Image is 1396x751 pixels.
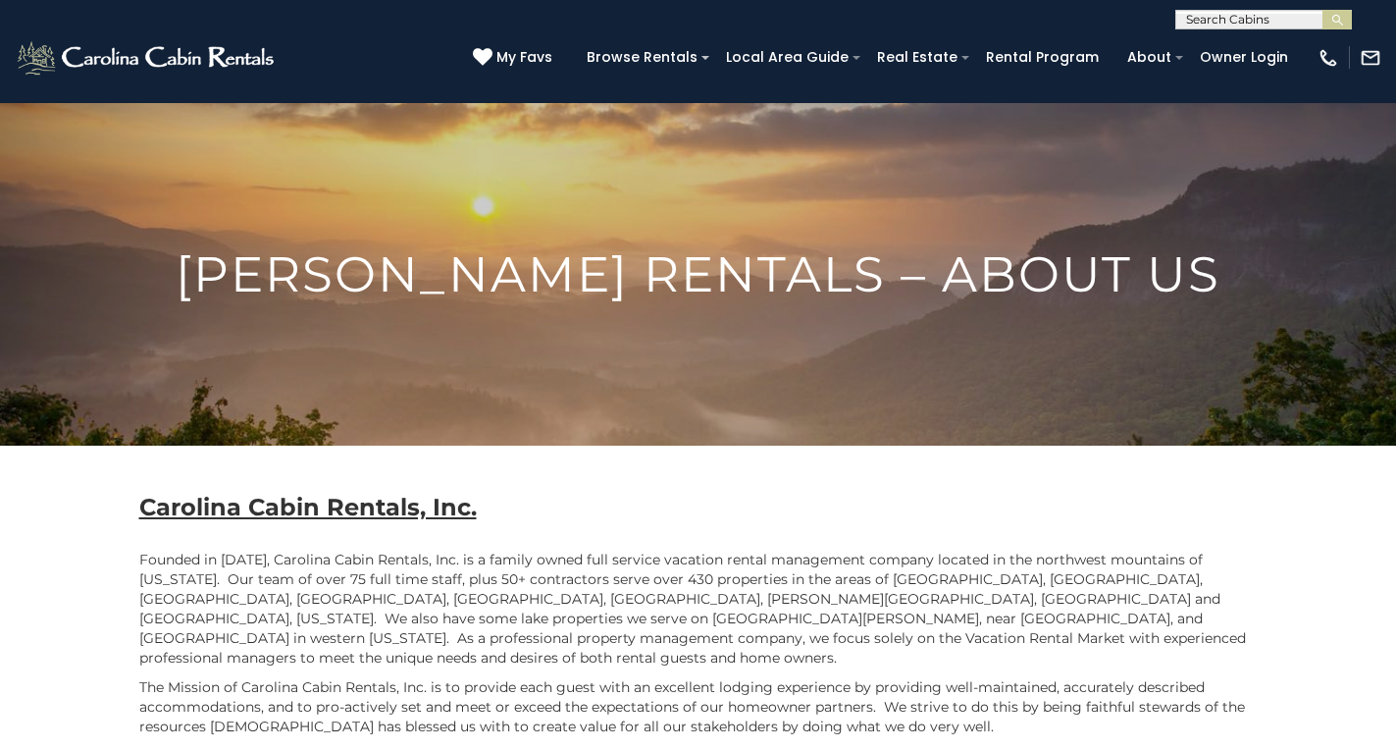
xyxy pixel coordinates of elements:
a: About [1117,42,1181,73]
a: Browse Rentals [577,42,707,73]
a: Rental Program [976,42,1109,73]
a: My Favs [473,47,557,69]
p: Founded in [DATE], Carolina Cabin Rentals, Inc. is a family owned full service vacation rental ma... [139,550,1258,668]
a: Owner Login [1190,42,1298,73]
img: mail-regular-white.png [1360,47,1381,69]
img: White-1-2.png [15,38,280,78]
img: phone-regular-white.png [1318,47,1339,69]
b: Carolina Cabin Rentals, Inc. [139,493,477,521]
p: The Mission of Carolina Cabin Rentals, Inc. is to provide each guest with an excellent lodging ex... [139,677,1258,736]
a: Local Area Guide [716,42,858,73]
span: My Favs [496,47,552,68]
a: Real Estate [867,42,967,73]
